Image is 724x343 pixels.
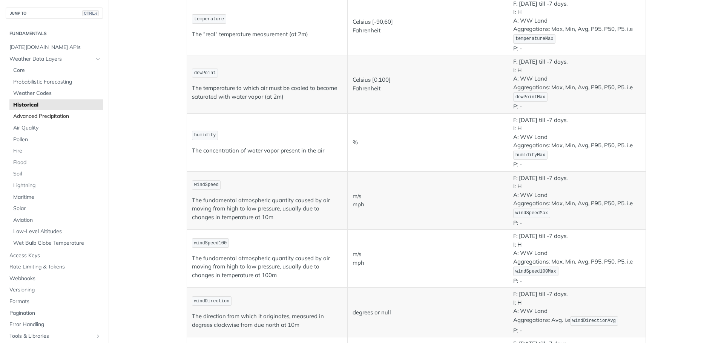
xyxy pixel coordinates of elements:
span: Maritime [13,194,101,201]
p: The "real" temperature measurement (at 2m) [192,30,342,39]
span: Historical [13,101,101,109]
span: Aviation [13,216,101,224]
button: JUMP TOCTRL-/ [6,8,103,19]
span: Access Keys [9,252,101,259]
span: Webhooks [9,275,101,282]
span: Pollen [13,136,101,143]
span: windSpeed100 [194,241,227,246]
span: windSpeedMax [515,210,548,216]
span: windSpeed [194,182,219,188]
a: [DATE][DOMAIN_NAME] APIs [6,42,103,53]
p: degrees or null [353,308,503,317]
a: Soil [9,168,103,180]
p: m/s mph [353,250,503,267]
button: Hide subpages for Weather Data Layers [95,56,101,62]
span: Rate Limiting & Tokens [9,263,101,271]
a: Tools & LibrariesShow subpages for Tools & Libraries [6,331,103,342]
span: Advanced Precipitation [13,113,101,120]
a: Error Handling [6,319,103,330]
span: dewPoint [194,70,216,76]
span: Pagination [9,309,101,317]
span: Core [13,67,101,74]
span: CTRL-/ [82,10,99,16]
a: Aviation [9,215,103,226]
span: Weather Codes [13,90,101,97]
span: humidityMax [515,152,545,158]
span: Flood [13,159,101,166]
p: The direction from which it originates, measured in degrees clockwise from due north at 10m [192,312,342,329]
p: F: [DATE] till -7 days. I: H A: WW Land Aggregations: Max, Min, Avg, P95, P50, P5. i.e P: - [513,174,641,227]
a: Probabilistic Forecasting [9,76,103,88]
a: Historical [9,99,103,111]
a: Advanced Precipitation [9,111,103,122]
a: Maritime [9,192,103,203]
span: windSpeed100Max [515,269,556,274]
p: Celsius [-90,60] Fahrenheit [353,18,503,35]
p: Celsius [0,100] Fahrenheit [353,76,503,93]
p: The fundamental atmospheric quantity caused by air moving from high to low pressure, usually due ... [192,196,342,222]
span: windDirectionAvg [572,318,616,323]
span: dewPointMax [515,95,545,100]
p: The temperature to which air must be cooled to become saturated with water vapor (at 2m) [192,84,342,101]
a: Weather Data LayersHide subpages for Weather Data Layers [6,53,103,65]
a: Wet Bulb Globe Temperature [9,238,103,249]
p: The fundamental atmospheric quantity caused by air moving from high to low pressure, usually due ... [192,254,342,280]
span: Weather Data Layers [9,55,93,63]
a: Access Keys [6,250,103,261]
a: Low-Level Altitudes [9,226,103,237]
span: temperatureMax [515,36,554,41]
p: F: [DATE] till -7 days. I: H A: WW Land Aggregations: Max, Min, Avg, P95, P50, P5. i.e P: - [513,58,641,111]
span: [DATE][DOMAIN_NAME] APIs [9,44,101,51]
span: humidity [194,133,216,138]
span: Lightning [13,182,101,189]
a: Pollen [9,134,103,145]
span: Formats [9,298,101,305]
p: F: [DATE] till -7 days. I: H A: WW Land Aggregations: Max, Min, Avg, P95, P50, P5. i.e P: - [513,232,641,285]
a: Lightning [9,180,103,191]
button: Show subpages for Tools & Libraries [95,333,101,339]
p: F: [DATE] till -7 days. I: H A: WW Land Aggregations: Max, Min, Avg, P95, P50, P5. i.e P: - [513,116,641,169]
span: temperature [194,17,224,22]
span: Tools & Libraries [9,332,93,340]
a: Core [9,65,103,76]
a: Pagination [6,308,103,319]
span: windDirection [194,299,230,304]
a: Weather Codes [9,88,103,99]
span: Low-Level Altitudes [13,228,101,235]
span: Versioning [9,286,101,294]
a: Webhooks [6,273,103,284]
a: Rate Limiting & Tokens [6,261,103,273]
span: Solar [13,205,101,212]
span: Wet Bulb Globe Temperature [13,239,101,247]
p: m/s mph [353,192,503,209]
span: Air Quality [13,124,101,132]
p: F: [DATE] till -7 days. I: H A: WW Land Aggregations: Avg. i.e P: - [513,290,641,335]
h2: Fundamentals [6,30,103,37]
a: Solar [9,203,103,214]
span: Error Handling [9,321,101,328]
a: Air Quality [9,122,103,134]
a: Flood [9,157,103,168]
p: The concentration of water vapor present in the air [192,146,342,155]
span: Soil [13,170,101,178]
span: Probabilistic Forecasting [13,78,101,86]
a: Formats [6,296,103,307]
p: % [353,138,503,147]
a: Versioning [6,284,103,296]
a: Fire [9,145,103,157]
span: Fire [13,147,101,155]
